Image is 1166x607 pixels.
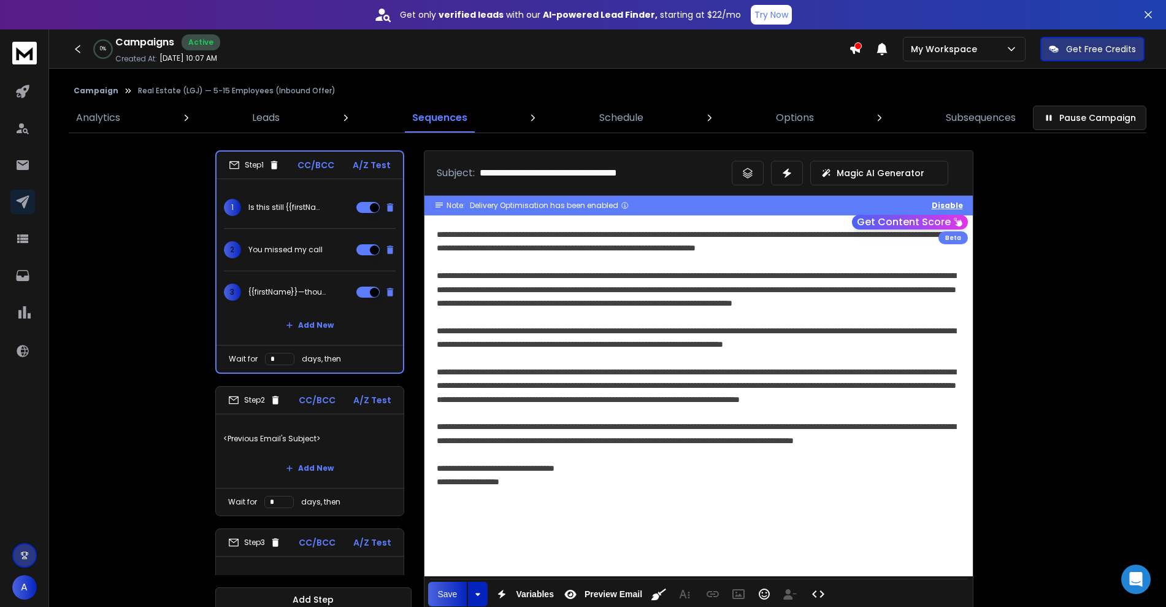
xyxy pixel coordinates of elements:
button: Emoticons [753,582,776,606]
a: Analytics [69,103,128,133]
button: Code View [807,582,830,606]
p: <Previous Email's Subject> [223,422,396,456]
p: CC/BCC [297,159,334,171]
p: Analytics [76,110,120,125]
button: A [12,575,37,600]
button: Insert Link (Ctrl+K) [701,582,724,606]
span: Note: [447,201,465,211]
p: Schedule [599,110,643,125]
p: My Workspace [911,43,982,55]
a: Subsequences [938,103,1023,133]
strong: AI-powered Lead Finder, [543,9,658,21]
p: Real Estate (LGJ) — 5-15 Employees (Inbound Offer) [138,86,336,96]
button: Try Now [751,5,792,25]
p: {{firstName}}—thoughts? [248,287,327,297]
a: Schedule [592,103,651,133]
p: Sequences [412,110,467,125]
p: CC/BCC [299,394,336,406]
div: Step 1 [229,160,280,171]
p: [DATE] 10:07 AM [159,53,217,63]
span: 2 [224,241,241,258]
div: Open Intercom Messenger [1121,565,1151,594]
button: Campaign [74,86,118,96]
button: More Text [673,582,696,606]
p: Wait for [229,354,258,364]
p: 0 % [100,45,106,53]
p: days, then [301,497,340,507]
button: Disable [932,201,963,211]
div: Beta [938,231,968,244]
img: logo [12,42,37,64]
li: Step2CC/BCCA/Z Test<Previous Email's Subject>Add NewWait fordays, then [215,386,404,516]
a: Leads [245,103,287,133]
p: You missed my call [248,245,323,255]
div: Delivery Optimisation has been enabled [470,201,629,211]
span: 1 [224,199,241,216]
div: Step 3 [228,537,281,548]
p: Get Free Credits [1066,43,1136,55]
p: A/Z Test [353,536,391,549]
p: CC/BCC [299,536,336,549]
button: Get Content Score [852,215,968,230]
strong: verified leads [439,9,504,21]
button: Insert Image (Ctrl+P) [727,582,750,606]
p: A/Z Test [353,394,391,406]
p: Wait for [228,497,257,507]
button: Magic AI Generator [810,161,948,185]
p: Subsequences [946,110,1016,125]
p: Subject: [437,166,475,180]
button: Preview Email [559,582,645,606]
p: A/Z Test [353,159,391,171]
li: Step1CC/BCCA/Z Test1Is this still {{firstName}}'s number?2You missed my call3{{firstName}}—though... [215,150,404,374]
p: Leads [252,110,280,125]
button: Pause Campaign [1033,106,1146,130]
a: Options [769,103,821,133]
span: 3 [224,284,241,301]
span: Preview Email [582,589,645,600]
div: Step 2 [228,395,281,406]
p: days, then [302,354,341,364]
p: Get only with our starting at $22/mo [400,9,741,21]
div: Active [182,34,220,50]
button: Insert Unsubscribe Link [778,582,802,606]
p: Try Now [754,9,788,21]
button: Add New [276,313,343,338]
p: Is this still {{firstName}}'s number? [248,203,327,212]
button: Save [428,582,467,606]
p: Created At: [115,54,157,64]
h1: Campaigns [115,35,174,50]
p: Options [776,110,814,125]
a: Sequences [405,103,475,133]
button: Add New [276,456,343,481]
p: <Previous Email's Subject> [223,564,396,598]
p: Magic AI Generator [837,167,924,179]
button: Variables [490,582,556,606]
span: Variables [513,589,556,600]
button: Get Free Credits [1040,37,1145,61]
